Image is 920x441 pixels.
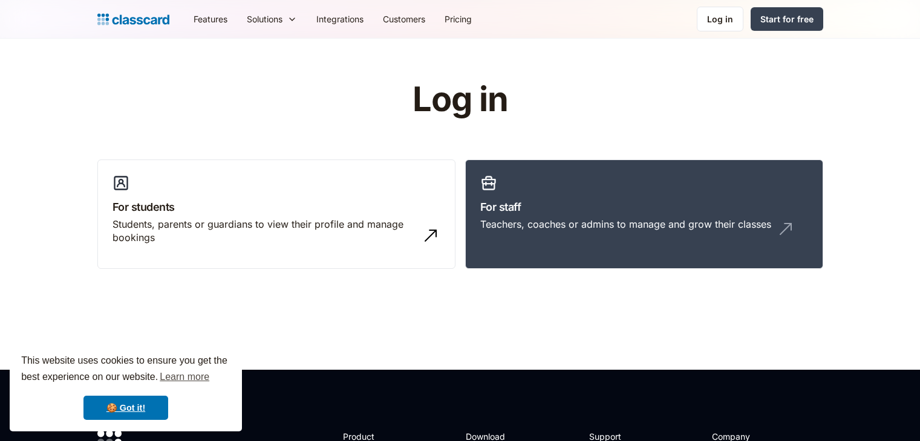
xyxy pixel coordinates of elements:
div: Log in [707,13,733,25]
div: Start for free [760,13,814,25]
h3: For students [113,199,440,215]
a: Logo [97,11,169,28]
div: cookieconsent [10,342,242,431]
div: Students, parents or guardians to view their profile and manage bookings [113,217,416,245]
h3: For staff [480,199,808,215]
a: Features [184,5,237,33]
a: Customers [373,5,435,33]
a: learn more about cookies [158,368,211,386]
a: For staffTeachers, coaches or admins to manage and grow their classes [465,159,823,269]
a: dismiss cookie message [83,396,168,420]
h1: Log in [268,81,652,118]
span: This website uses cookies to ensure you get the best experience on our website. [21,353,230,386]
a: Pricing [435,5,481,33]
a: Integrations [307,5,373,33]
div: Solutions [237,5,307,33]
a: Start for free [751,7,823,31]
div: Solutions [247,13,282,25]
a: Log in [697,7,743,31]
div: Teachers, coaches or admins to manage and grow their classes [480,217,771,231]
a: For studentsStudents, parents or guardians to view their profile and manage bookings [97,159,455,269]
